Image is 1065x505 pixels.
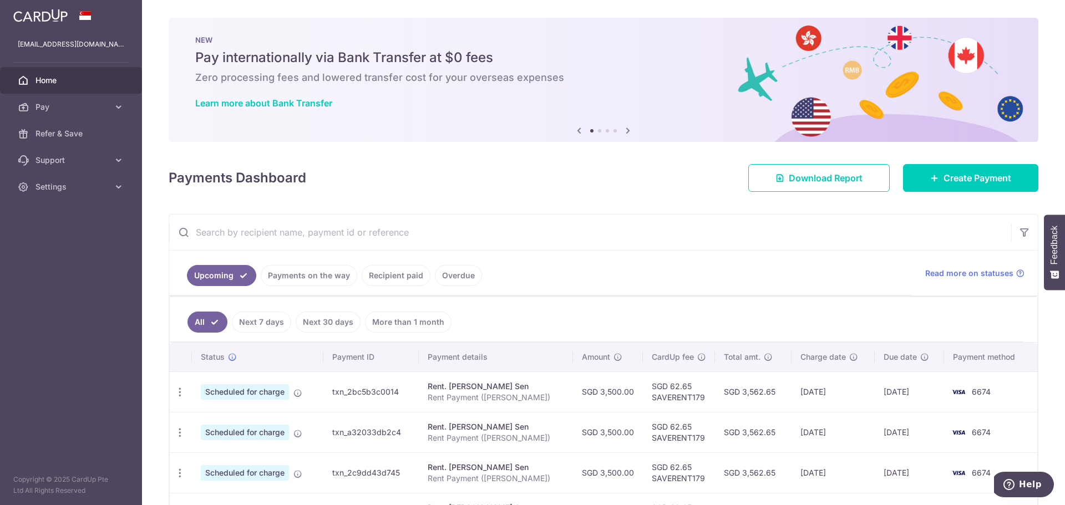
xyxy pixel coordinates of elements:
a: Upcoming [187,265,256,286]
span: Feedback [1049,226,1059,264]
th: Payment ID [323,343,419,371]
img: Bank Card [947,466,970,480]
iframe: Opens a widget where you can find more information [994,472,1054,499]
span: Pay [35,101,109,113]
td: SGD 3,562.65 [715,371,792,412]
span: Read more on statuses [925,268,1013,279]
img: Bank transfer banner [169,18,1038,142]
a: Recipient paid [362,265,430,286]
td: [DATE] [792,371,875,412]
span: Status [201,351,225,363]
span: Support [35,155,109,166]
td: txn_a32033db2c4 [323,412,419,452]
a: All [187,312,227,333]
span: Scheduled for charge [201,465,289,481]
img: CardUp [13,9,68,22]
th: Payment method [944,343,1037,371]
a: Next 30 days [296,312,361,333]
span: 6674 [972,427,991,437]
td: [DATE] [875,371,945,412]
span: CardUp fee [652,351,694,363]
td: SGD 3,562.65 [715,412,792,452]
button: Feedback - Show survey [1044,215,1065,290]
a: Overdue [435,265,482,286]
td: SGD 3,500.00 [573,412,643,452]
input: Search by recipient name, payment id or reference [169,215,1011,250]
th: Payment details [419,343,574,371]
span: Download Report [789,171,863,185]
span: Due date [884,351,917,363]
span: 6674 [972,387,991,396]
a: Learn more about Bank Transfer [195,98,332,109]
a: Payments on the way [261,265,357,286]
td: [DATE] [792,412,875,452]
td: [DATE] [792,452,875,493]
h4: Payments Dashboard [169,168,306,188]
img: Bank Card [947,426,970,439]
div: Rent. [PERSON_NAME] Sen [428,462,565,473]
p: Rent Payment ([PERSON_NAME]) [428,392,565,403]
td: [DATE] [875,412,945,452]
td: SGD 3,500.00 [573,452,643,493]
p: NEW [195,35,1012,44]
a: Read more on statuses [925,268,1025,279]
td: [DATE] [875,452,945,493]
td: SGD 62.65 SAVERENT179 [643,452,715,493]
a: Download Report [748,164,890,192]
span: Charge date [800,351,846,363]
h5: Pay internationally via Bank Transfer at $0 fees [195,49,1012,67]
span: Settings [35,181,109,192]
span: Create Payment [944,171,1011,185]
p: [EMAIL_ADDRESS][DOMAIN_NAME] [18,39,124,50]
span: Refer & Save [35,128,109,139]
span: Scheduled for charge [201,425,289,440]
td: SGD 62.65 SAVERENT179 [643,412,715,452]
span: Scheduled for charge [201,384,289,400]
td: txn_2c9dd43d745 [323,452,419,493]
span: Total amt. [724,351,760,363]
td: SGD 62.65 SAVERENT179 [643,371,715,412]
div: Rent. [PERSON_NAME] Sen [428,381,565,392]
a: Create Payment [903,164,1038,192]
td: txn_2bc5b3c0014 [323,371,419,412]
p: Rent Payment ([PERSON_NAME]) [428,473,565,484]
h6: Zero processing fees and lowered transfer cost for your overseas expenses [195,71,1012,84]
span: 6674 [972,468,991,477]
a: More than 1 month [365,312,452,333]
img: Bank Card [947,385,970,399]
div: Rent. [PERSON_NAME] Sen [428,421,565,432]
td: SGD 3,500.00 [573,371,643,412]
span: Amount [582,351,610,363]
a: Next 7 days [232,312,291,333]
p: Rent Payment ([PERSON_NAME]) [428,432,565,443]
td: SGD 3,562.65 [715,452,792,493]
span: Home [35,75,109,86]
